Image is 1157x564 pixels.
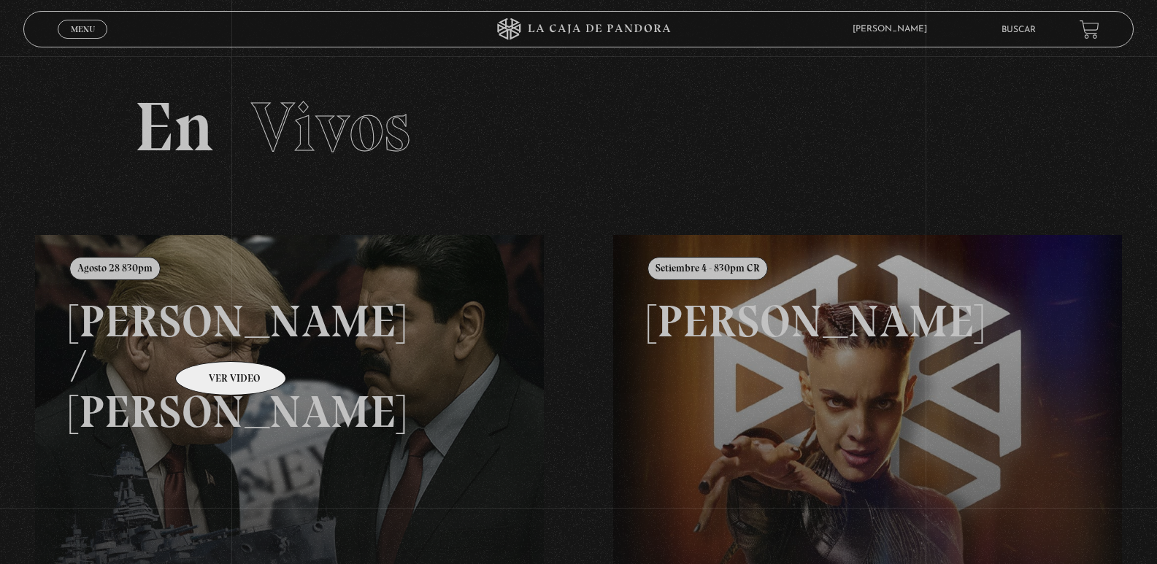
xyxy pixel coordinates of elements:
[1002,26,1036,34] a: Buscar
[66,37,100,47] span: Cerrar
[1080,20,1099,39] a: View your shopping cart
[134,93,1023,162] h2: En
[251,85,410,169] span: Vivos
[71,25,95,34] span: Menu
[845,25,942,34] span: [PERSON_NAME]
